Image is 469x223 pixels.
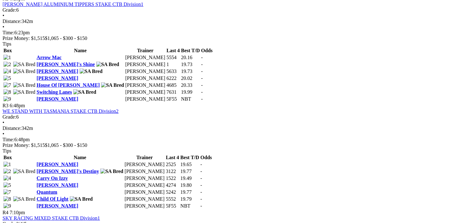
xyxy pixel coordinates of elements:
[36,182,78,188] a: [PERSON_NAME]
[3,203,11,209] img: 9
[3,155,12,160] span: Box
[166,82,180,88] td: 4685
[3,169,11,174] img: 2
[200,203,202,209] span: -
[3,182,11,188] img: 5
[13,169,36,174] img: SA Bred
[45,36,87,41] span: $1,065 - $300 - $150
[166,96,180,102] td: 5F55
[181,75,200,81] td: 20.02
[3,19,466,24] div: 342m
[125,68,165,75] td: [PERSON_NAME]
[3,13,4,18] span: •
[124,168,165,175] td: [PERSON_NAME]
[73,89,96,95] img: SA Bred
[3,215,100,221] a: SKY RACING MIXED STAKE CTB Division1
[200,169,202,174] span: -
[3,109,119,114] a: WE STAND WITH TASMANIA STAKE CTB Division2
[124,196,165,202] td: [PERSON_NAME]
[180,154,199,161] th: Best T/D
[45,142,87,148] span: $1,065 - $300 - $150
[3,75,11,81] img: 5
[3,19,21,24] span: Distance:
[36,189,57,195] a: Quantum
[3,196,11,202] img: 8
[96,62,119,67] img: SA Bred
[201,82,203,88] span: -
[3,96,11,102] img: 9
[180,168,199,175] td: 19.77
[201,96,203,102] span: -
[165,161,179,168] td: 2525
[10,103,25,108] span: 6:48pm
[36,47,124,54] th: Name
[36,169,99,174] a: [PERSON_NAME]'s Destiny
[13,62,36,67] img: SA Bred
[36,82,100,88] a: House Of [PERSON_NAME]
[36,196,68,202] a: Child Of Light
[3,137,14,142] span: Time:
[200,162,202,167] span: -
[125,61,165,68] td: [PERSON_NAME]
[181,54,200,61] td: 20.16
[3,176,11,181] img: 4
[3,36,466,41] div: Prize Money: $1,515
[124,182,165,188] td: [PERSON_NAME]
[36,55,61,60] a: Arrow Mac
[124,161,165,168] td: [PERSON_NAME]
[180,175,199,181] td: 19.49
[3,131,4,137] span: •
[13,69,36,74] img: SA Bred
[165,203,179,209] td: 5F55
[10,210,25,215] span: 7:10pm
[166,68,180,75] td: 5633
[3,82,11,88] img: 7
[124,189,165,195] td: [PERSON_NAME]
[180,189,199,195] td: 19.77
[180,203,199,209] td: NBT
[3,7,466,13] div: 6
[181,68,200,75] td: 19.73
[36,162,78,167] a: [PERSON_NAME]
[3,30,14,35] span: Time:
[3,125,466,131] div: 342m
[181,47,200,54] th: Best T/D
[3,189,11,195] img: 7
[36,154,124,161] th: Name
[124,154,165,161] th: Trainer
[3,103,8,108] span: R3
[3,148,11,153] span: Tips
[3,24,4,30] span: •
[3,89,11,95] img: 8
[201,55,203,60] span: -
[3,137,466,142] div: 6:48pm
[36,176,68,181] a: Carry On Izzy
[165,196,179,202] td: 5552
[124,203,165,209] td: [PERSON_NAME]
[181,82,200,88] td: 20.33
[13,196,36,202] img: SA Bred
[3,30,466,36] div: 6:23pm
[3,125,21,131] span: Distance:
[200,189,202,195] span: -
[3,120,4,125] span: •
[201,69,203,74] span: -
[200,196,202,202] span: -
[166,75,180,81] td: 6222
[125,89,165,95] td: [PERSON_NAME]
[36,62,95,67] a: [PERSON_NAME]'s Shine
[13,89,36,95] img: SA Bred
[36,96,78,102] a: [PERSON_NAME]
[3,142,466,148] div: Prize Money: $1,515
[166,47,180,54] th: Last 4
[125,82,165,88] td: [PERSON_NAME]
[181,96,200,102] td: NBT
[101,82,124,88] img: SA Bred
[200,154,212,161] th: Odds
[125,75,165,81] td: [PERSON_NAME]
[13,82,36,88] img: SA Bred
[165,189,179,195] td: 5242
[166,54,180,61] td: 5554
[165,182,179,188] td: 4274
[3,114,466,120] div: 6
